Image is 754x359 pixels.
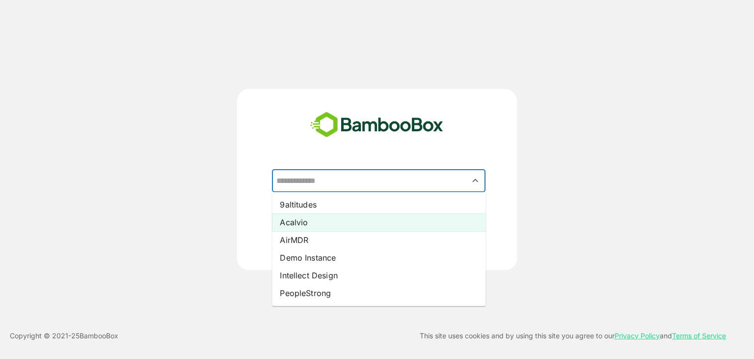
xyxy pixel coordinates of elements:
[272,249,485,267] li: Demo Instance
[305,109,449,141] img: bamboobox
[10,330,118,342] p: Copyright © 2021- 25 BambooBox
[272,284,485,302] li: PeopleStrong
[469,174,482,187] button: Close
[272,213,485,231] li: Acalvio
[615,331,660,340] a: Privacy Policy
[420,330,726,342] p: This site uses cookies and by using this site you agree to our and
[672,331,726,340] a: Terms of Service
[272,196,485,213] li: 9altitudes
[272,231,485,249] li: AirMDR
[272,267,485,284] li: Intellect Design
